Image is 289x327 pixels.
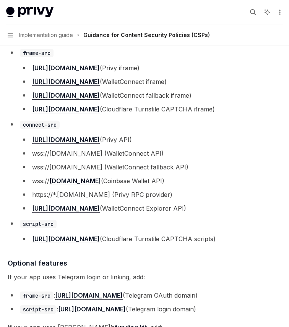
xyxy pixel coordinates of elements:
[20,220,57,228] code: script-src
[58,305,126,313] a: [URL][DOMAIN_NAME]
[20,176,281,186] li: wss:// (Coinbase Wallet API)
[20,121,60,129] code: connect-src
[8,304,281,314] li: : (Telegram login domain)
[32,136,100,144] a: [URL][DOMAIN_NAME]
[20,189,281,200] li: https://*.[DOMAIN_NAME] (Privy RPC provider)
[20,234,281,244] li: (Cloudflare Turnstile CAPTCHA scripts)
[83,31,210,40] div: Guidance for Content Security Policies (CSPs)
[20,90,281,101] li: (WalletConnect fallback iframe)
[32,205,100,213] a: [URL][DOMAIN_NAME]
[32,105,100,113] a: [URL][DOMAIN_NAME]
[20,134,281,145] li: (Privy API)
[8,258,67,268] span: Optional features
[275,7,283,18] button: More actions
[49,177,101,185] a: [DOMAIN_NAME]
[20,76,281,87] li: (WalletConnect iframe)
[20,162,281,172] li: wss://[DOMAIN_NAME] (WalletConnect fallback API)
[8,272,281,282] span: If your app uses Telegram login or linking, add:
[20,63,281,73] li: (Privy iframe)
[20,49,54,57] code: frame-src
[20,305,57,314] code: script-src
[19,31,73,40] span: Implementation guide
[20,104,281,114] li: (Cloudflare Turnstile CAPTCHA iframe)
[20,203,281,214] li: (WalletConnect Explorer API)
[32,235,100,243] a: [URL][DOMAIN_NAME]
[32,64,100,72] a: [URL][DOMAIN_NAME]
[55,292,123,300] a: [URL][DOMAIN_NAME]
[8,290,281,301] li: : (Telegram OAuth domain)
[6,7,54,18] img: light logo
[32,92,100,100] a: [URL][DOMAIN_NAME]
[20,148,281,159] li: wss://[DOMAIN_NAME] (WalletConnect API)
[32,78,100,86] a: [URL][DOMAIN_NAME]
[20,292,54,300] code: frame-src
